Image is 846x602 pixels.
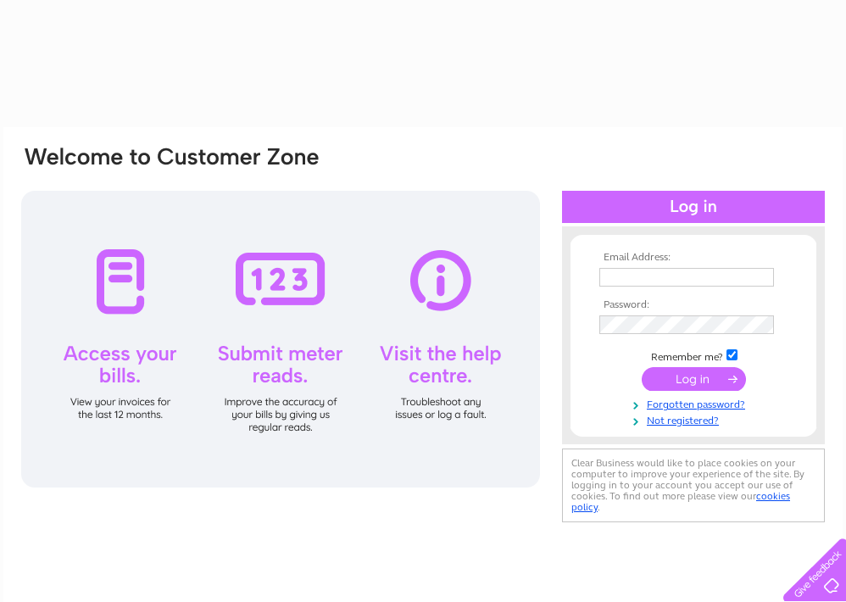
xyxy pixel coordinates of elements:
[595,299,792,311] th: Password:
[595,347,792,364] td: Remember me?
[599,395,792,411] a: Forgotten password?
[562,449,825,522] div: Clear Business would like to place cookies on your computer to improve your experience of the sit...
[599,411,792,427] a: Not registered?
[571,490,790,513] a: cookies policy
[642,367,746,391] input: Submit
[595,252,792,264] th: Email Address:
